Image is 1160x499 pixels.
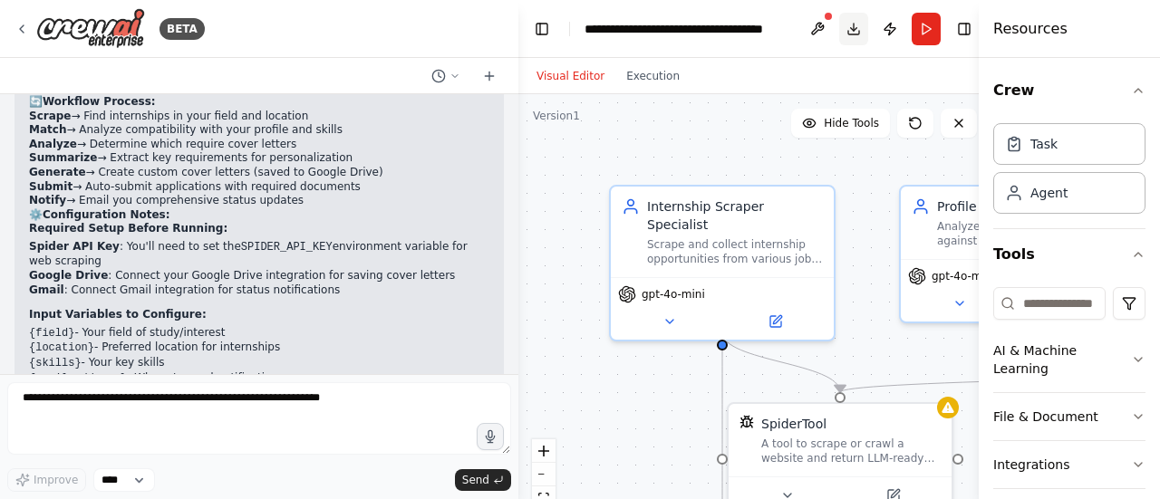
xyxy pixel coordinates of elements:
strong: Scrape [29,110,72,122]
li: : Connect Gmail integration for status notifications [29,283,489,298]
button: Click to speak your automation idea [477,423,504,450]
h2: 🔄 [29,95,489,110]
button: Crew [993,65,1145,116]
button: Tools [993,229,1145,280]
span: Send [462,473,489,487]
code: {skills} [29,357,82,369]
span: Hide Tools [824,116,879,130]
div: Version 1 [533,109,580,123]
li: → Auto-submit applications with required documents [29,180,489,195]
strong: Input Variables to Configure: [29,308,207,321]
strong: Gmail [29,283,64,296]
code: {email_address} [29,372,127,385]
strong: Spider API Key [29,240,120,253]
code: SPIDER_API_KEY [241,241,333,254]
div: Profile Matching Specialist [937,197,1113,216]
button: zoom in [532,439,556,463]
button: Hide left sidebar [529,16,555,42]
div: Task [1030,135,1058,153]
div: Agent [1030,184,1068,202]
strong: Analyze [29,138,77,150]
span: gpt-4o-mini [642,287,705,302]
div: Scrape and collect internship opportunities from various job portals including LinkedIn and Inter... [647,237,823,266]
button: Start a new chat [475,65,504,87]
li: → Determine which require cover letters [29,138,489,152]
li: - Your key skills [29,356,489,371]
span: gpt-4o-mini [932,269,995,283]
strong: Match [29,123,66,136]
strong: Workflow Process: [43,95,156,108]
strong: Required Setup Before Running: [29,222,227,235]
img: Logo [36,8,145,49]
button: Execution [615,65,691,87]
li: → Extract key requirements for personalization [29,151,489,166]
span: Improve [34,473,78,487]
div: Profile Matching SpecialistAnalyze internship listings against the candidate's profile including ... [899,185,1126,323]
li: : Connect your Google Drive integration for saving cover letters [29,269,489,283]
div: BETA [159,18,205,40]
button: Hide Tools [791,109,890,138]
li: → Find internships in your field and location [29,110,489,124]
div: SpiderTool [761,415,826,433]
code: {field} [29,327,74,340]
li: - Where to send notifications [29,371,489,387]
button: zoom out [532,463,556,486]
button: Open in side panel [724,311,826,332]
li: - Your field of study/interest [29,326,489,341]
code: {location} [29,341,94,354]
div: Internship Scraper SpecialistScrape and collect internship opportunities from various job portals... [609,185,836,341]
li: → Email you comprehensive status updates [29,194,489,208]
button: Improve [7,468,86,492]
div: Analyze internship listings against the candidate's profile including skills in {skills}, experie... [937,219,1113,248]
button: Integrations [993,441,1145,488]
h2: ⚙️ [29,208,489,223]
strong: Submit [29,180,72,193]
button: Switch to previous chat [424,65,468,87]
li: → Create custom cover letters (saved to Google Drive) [29,166,489,180]
button: Hide right sidebar [952,16,977,42]
img: SpiderTool [739,415,754,429]
h4: Resources [993,18,1068,40]
strong: Generate [29,166,86,178]
div: Internship Scraper Specialist [647,197,823,234]
nav: breadcrumb [585,20,788,38]
button: AI & Machine Learning [993,327,1145,392]
button: Send [455,469,511,491]
strong: Configuration Notes: [43,208,170,221]
li: : You'll need to set the environment variable for web scraping [29,240,489,269]
div: Crew [993,116,1145,228]
li: - Preferred location for internships [29,341,489,356]
li: → Analyze compatibility with your profile and skills [29,123,489,138]
div: A tool to scrape or crawl a website and return LLM-ready content. [761,437,941,465]
button: Visual Editor [526,65,615,87]
strong: Summarize [29,151,97,164]
strong: Google Drive [29,269,108,282]
button: File & Document [993,393,1145,440]
strong: Notify [29,194,66,206]
g: Edge from 435084c1-0cc8-4983-95c2-370e3bcfcabc to 39d07736-2a2a-4ccc-b75d-919f4e206234 [713,332,849,392]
